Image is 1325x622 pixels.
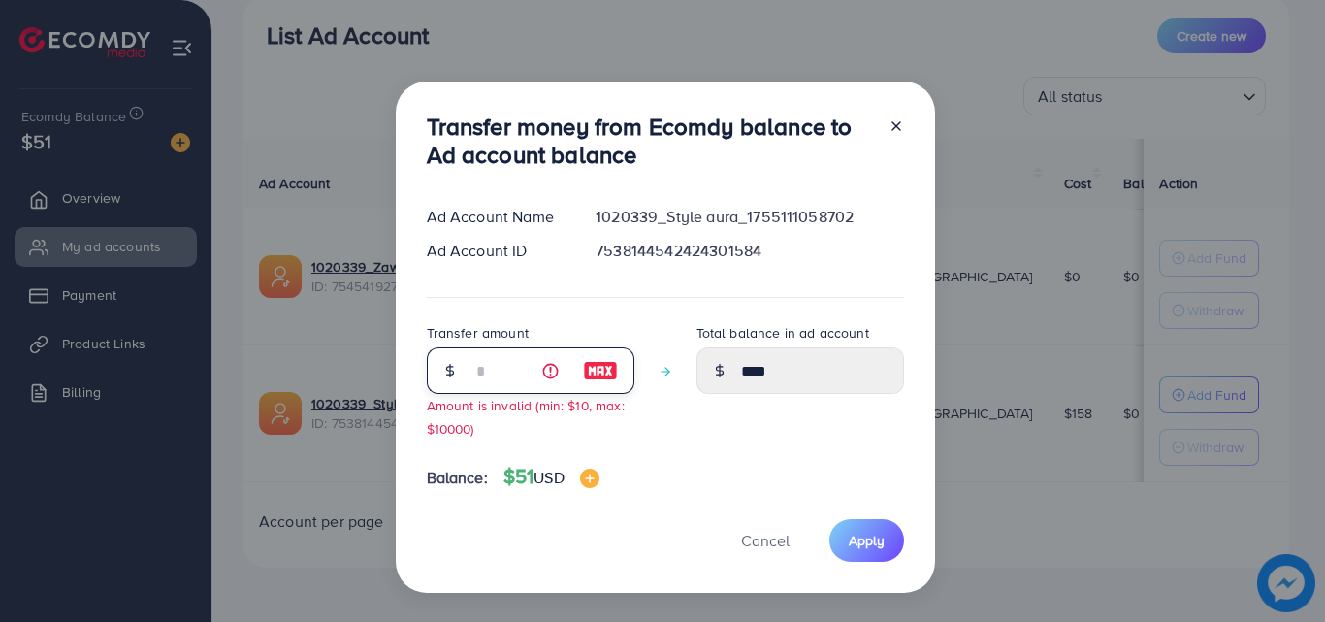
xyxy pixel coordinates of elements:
[411,206,581,228] div: Ad Account Name
[427,113,873,169] h3: Transfer money from Ecomdy balance to Ad account balance
[533,467,564,488] span: USD
[427,323,529,343] label: Transfer amount
[583,359,618,382] img: image
[741,530,790,551] span: Cancel
[580,206,919,228] div: 1020339_Style aura_1755111058702
[717,519,814,561] button: Cancel
[503,465,599,489] h4: $51
[849,531,885,550] span: Apply
[696,323,869,343] label: Total balance in ad account
[411,240,581,262] div: Ad Account ID
[580,240,919,262] div: 7538144542424301584
[580,469,599,488] img: image
[829,519,904,561] button: Apply
[427,396,625,437] small: Amount is invalid (min: $10, max: $10000)
[427,467,488,489] span: Balance:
